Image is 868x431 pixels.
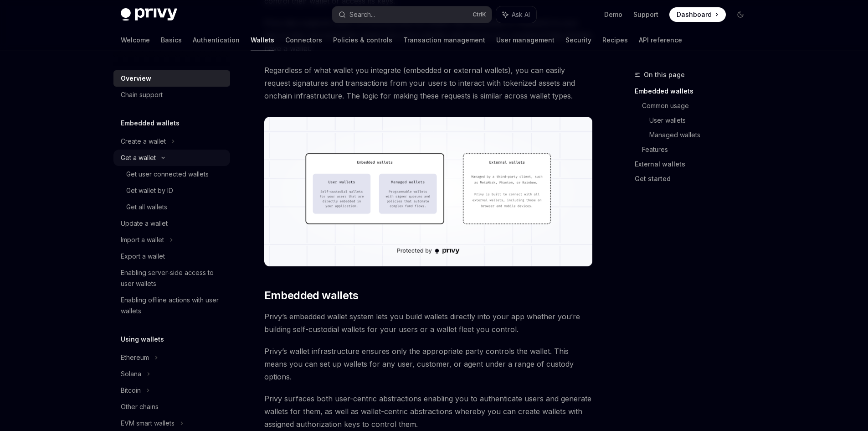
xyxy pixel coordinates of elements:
[121,418,175,429] div: EVM smart wallets
[126,185,173,196] div: Get wallet by ID
[473,11,486,18] span: Ctrl K
[264,288,358,303] span: Embedded wallets
[644,69,685,80] span: On this page
[113,199,230,215] a: Get all wallets
[512,10,530,19] span: Ask AI
[113,248,230,265] a: Export a wallet
[349,9,375,20] div: Search...
[565,29,591,51] a: Security
[264,64,593,102] span: Regardless of what wallet you integrate (embedded or external wallets), you can easily request si...
[113,182,230,199] a: Get wallet by ID
[285,29,322,51] a: Connectors
[113,87,230,103] a: Chain support
[649,113,755,128] a: User wallets
[121,401,159,412] div: Other chains
[113,166,230,182] a: Get user connected wallets
[113,70,230,87] a: Overview
[604,10,622,19] a: Demo
[113,215,230,232] a: Update a wallet
[635,171,755,186] a: Get started
[193,29,240,51] a: Authentication
[642,142,755,157] a: Features
[121,73,151,84] div: Overview
[496,29,555,51] a: User management
[403,29,485,51] a: Transaction management
[251,29,274,51] a: Wallets
[121,29,150,51] a: Welcome
[121,334,164,345] h5: Using wallets
[121,152,156,163] div: Get a wallet
[602,29,628,51] a: Recipes
[121,89,163,100] div: Chain support
[264,117,593,266] img: images/walletoverview.png
[113,265,230,292] a: Enabling server-side access to user wallets
[642,99,755,113] a: Common usage
[161,29,182,51] a: Basics
[333,29,392,51] a: Policies & controls
[121,136,166,147] div: Create a wallet
[121,267,225,289] div: Enabling server-side access to user wallets
[639,29,682,51] a: API reference
[121,218,168,229] div: Update a wallet
[635,157,755,171] a: External wallets
[121,369,141,379] div: Solana
[633,10,658,19] a: Support
[669,7,726,22] a: Dashboard
[677,10,712,19] span: Dashboard
[332,6,492,23] button: Search...CtrlK
[121,234,164,245] div: Import a wallet
[126,169,209,180] div: Get user connected wallets
[264,345,593,383] span: Privy’s wallet infrastructure ensures only the appropriate party controls the wallet. This means ...
[121,352,149,363] div: Ethereum
[121,118,180,129] h5: Embedded wallets
[121,251,165,262] div: Export a wallet
[496,6,536,23] button: Ask AI
[113,399,230,415] a: Other chains
[635,84,755,99] a: Embedded wallets
[264,392,593,431] span: Privy surfaces both user-centric abstractions enabling you to authenticate users and generate wal...
[113,292,230,319] a: Enabling offline actions with user wallets
[264,310,593,336] span: Privy’s embedded wallet system lets you build wallets directly into your app whether you’re build...
[126,202,167,213] div: Get all wallets
[121,295,225,317] div: Enabling offline actions with user wallets
[649,128,755,142] a: Managed wallets
[121,8,177,21] img: dark logo
[121,385,141,396] div: Bitcoin
[733,7,748,22] button: Toggle dark mode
